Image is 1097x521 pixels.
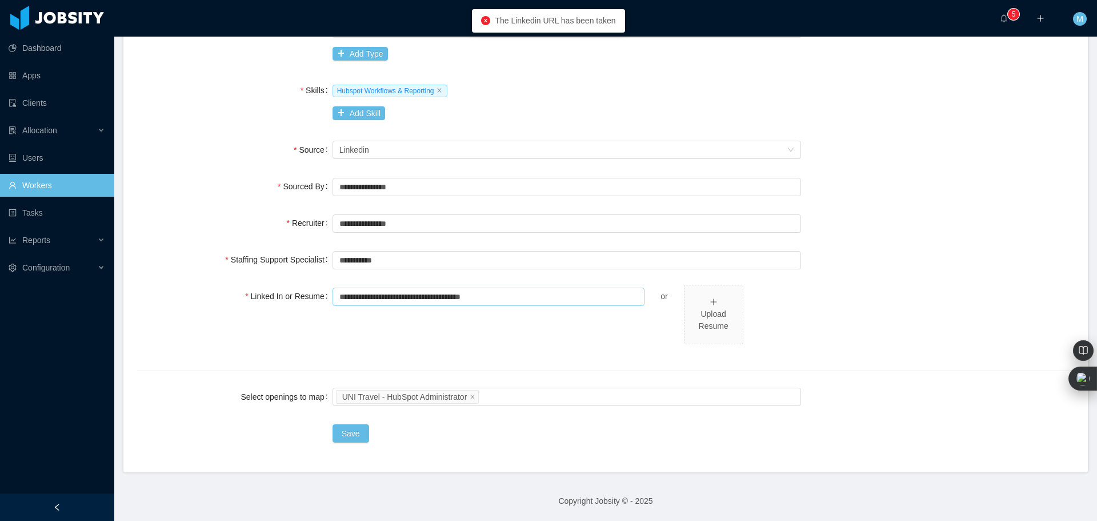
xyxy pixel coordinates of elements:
span: Hubspot Workflows & Reporting [333,85,447,97]
label: Source [294,145,333,154]
label: Linked In or Resume [245,292,333,301]
a: icon: auditClients [9,92,105,114]
div: or [644,285,683,308]
button: icon: plusAdd Type [333,47,388,61]
i: icon: close [437,88,442,93]
div: UNI Travel - HubSpot Administrator [342,391,467,403]
li: UNI Travel - HubSpot Administrator [336,390,479,404]
span: M [1076,12,1083,26]
input: Select openings to map [481,390,487,404]
span: icon: plusUpload Resume [684,285,743,344]
span: Configuration [22,263,70,272]
sup: 5 [1008,9,1019,20]
label: Skills [301,86,333,95]
i: icon: setting [9,264,17,272]
div: Upload Resume [689,308,738,332]
span: Reports [22,236,50,245]
span: The Linkedin URL has been taken [495,16,615,25]
button: Save [333,424,369,443]
p: 5 [1012,9,1016,20]
a: icon: pie-chartDashboard [9,37,105,59]
i: icon: solution [9,126,17,134]
input: Linked In or Resume [333,288,645,306]
label: Sourced By [278,182,333,191]
a: icon: profileTasks [9,201,105,224]
a: icon: robotUsers [9,146,105,169]
footer: Copyright Jobsity © - 2025 [114,482,1097,521]
button: icon: plusAdd Skill [333,106,385,120]
div: Linkedin [339,141,369,158]
i: icon: bell [1000,14,1008,22]
a: icon: userWorkers [9,174,105,197]
i: icon: close-circle [481,16,490,25]
a: icon: appstoreApps [9,64,105,87]
i: icon: plus [710,298,718,306]
i: icon: plus [1036,14,1044,22]
i: icon: close [470,393,475,400]
label: Select openings to map [241,392,332,401]
i: icon: line-chart [9,236,17,244]
label: Staffing Support Specialist [225,255,332,264]
span: Allocation [22,126,57,135]
label: Recruiter [287,218,333,228]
